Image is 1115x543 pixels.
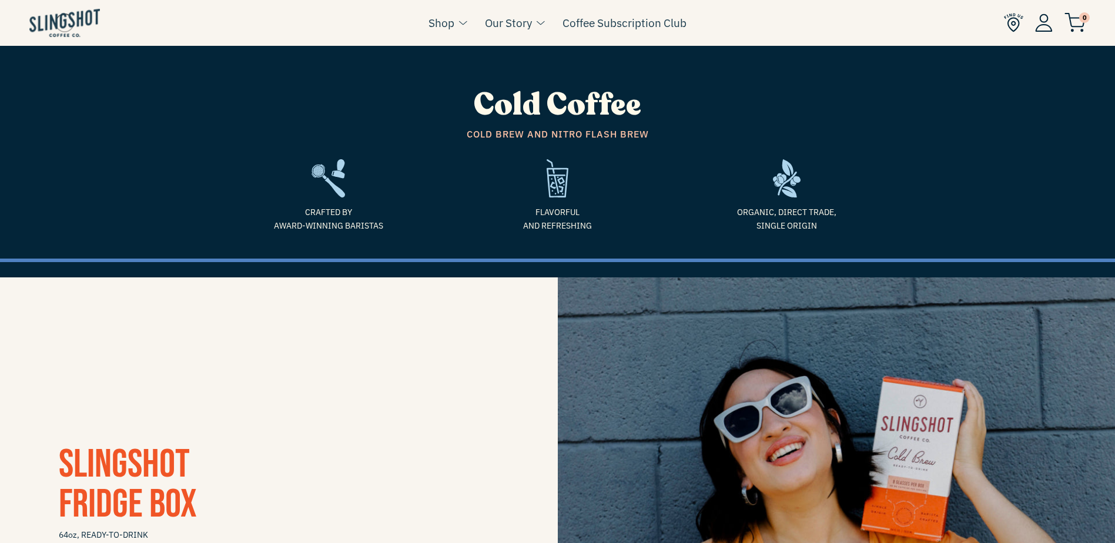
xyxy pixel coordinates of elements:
[59,441,197,528] span: Slingshot Fridge Box
[773,159,801,197] img: frame-1635784469962.svg
[59,441,197,528] a: SlingshotFridge Box
[1064,13,1086,32] img: cart
[562,14,687,32] a: Coffee Subscription Club
[485,14,532,32] a: Our Story
[312,159,345,197] img: frame2-1635783918803.svg
[223,127,893,142] span: Cold Brew and Nitro Flash Brew
[1035,14,1053,32] img: Account
[1004,13,1023,32] img: Find Us
[474,84,641,126] span: Cold Coffee
[681,206,893,232] span: Organic, Direct Trade, Single Origin
[1064,15,1086,29] a: 0
[547,159,568,197] img: refreshing-1635975143169.svg
[452,206,664,232] span: Flavorful and refreshing
[428,14,454,32] a: Shop
[223,206,434,232] span: Crafted by Award-Winning Baristas
[1079,12,1090,23] span: 0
